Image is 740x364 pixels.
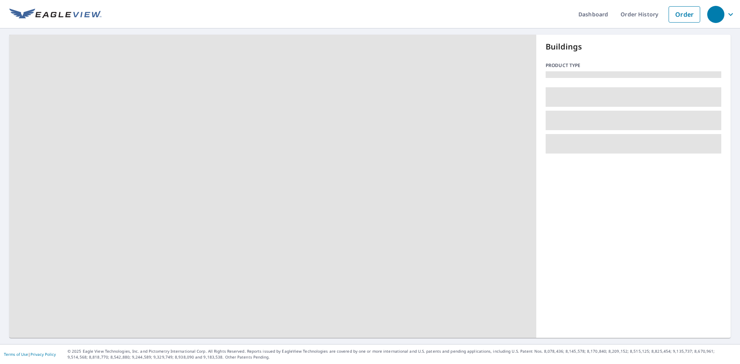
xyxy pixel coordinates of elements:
p: | [4,352,56,357]
p: © 2025 Eagle View Technologies, Inc. and Pictometry International Corp. All Rights Reserved. Repo... [68,348,736,360]
p: Product type [546,62,721,69]
img: EV Logo [9,9,101,20]
a: Order [669,6,700,23]
a: Terms of Use [4,352,28,357]
a: Privacy Policy [30,352,56,357]
p: Buildings [546,41,721,53]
